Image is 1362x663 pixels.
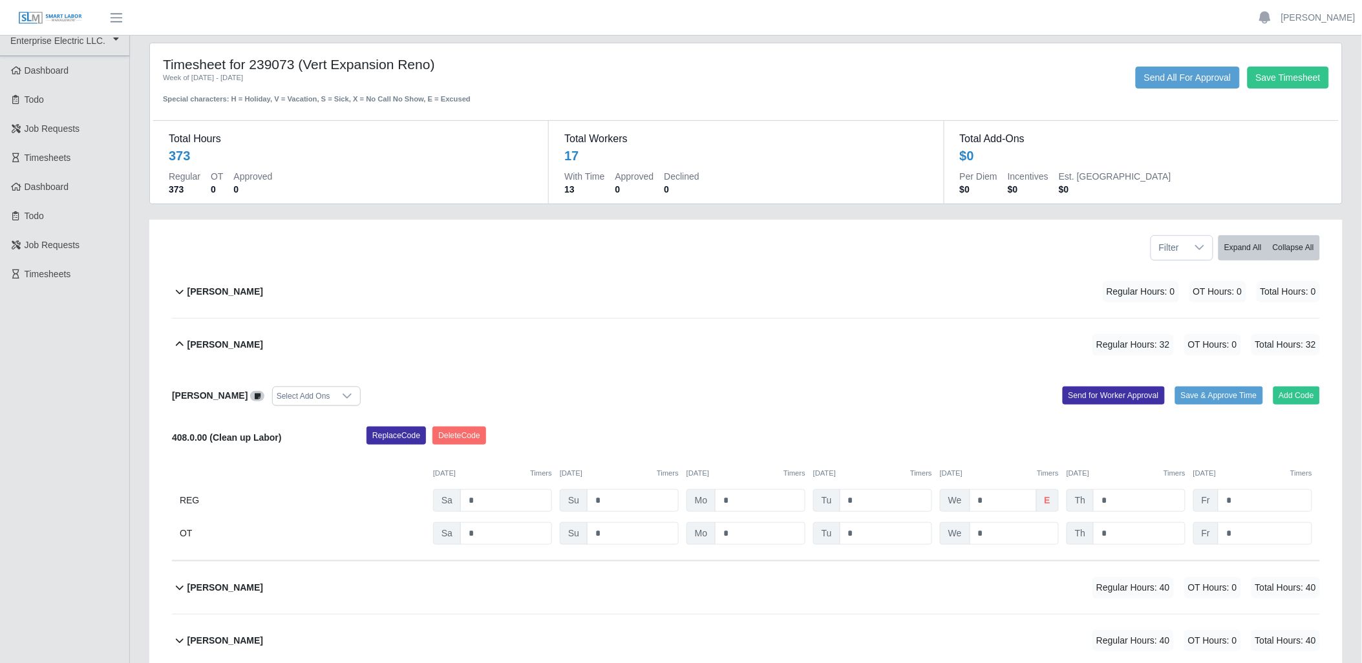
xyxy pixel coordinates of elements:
span: Total Hours: 40 [1251,630,1320,651]
h4: Timesheet for 239073 (Vert Expansion Reno) [163,56,637,72]
div: REG [180,489,425,512]
div: [DATE] [940,468,1059,479]
span: Su [560,522,588,545]
dt: Declined [665,170,699,183]
span: OT Hours: 0 [1184,630,1241,651]
span: Timesheets [25,153,71,163]
b: [PERSON_NAME] [187,338,263,352]
div: OT [180,522,425,545]
button: Timers [1290,468,1312,479]
b: [PERSON_NAME] [172,390,248,401]
dd: $0 [1008,183,1048,196]
span: Total Hours: 40 [1251,577,1320,598]
span: Timesheets [25,269,71,279]
span: Tu [813,489,840,512]
dd: 373 [169,183,200,196]
span: Fr [1193,522,1218,545]
span: Todo [25,211,44,221]
span: OT Hours: 0 [1184,334,1241,355]
button: Timers [1164,468,1186,479]
dt: Incentives [1008,170,1048,183]
span: We [940,489,970,512]
span: Su [560,489,588,512]
span: We [940,522,970,545]
span: Regular Hours: 0 [1103,281,1179,302]
button: [PERSON_NAME] Regular Hours: 32 OT Hours: 0 Total Hours: 32 [172,319,1320,371]
button: Timers [783,468,805,479]
div: [DATE] [433,468,552,479]
span: Th [1067,522,1094,545]
div: [DATE] [560,468,679,479]
button: Add Code [1273,386,1321,405]
button: Timers [657,468,679,479]
dt: Approved [233,170,272,183]
span: Th [1067,489,1094,512]
dt: Total Add-Ons [960,131,1323,147]
span: Dashboard [25,182,69,192]
dd: $0 [960,183,997,196]
div: 17 [564,147,579,165]
div: Select Add Ons [273,387,334,405]
dt: Regular [169,170,200,183]
span: Total Hours: 0 [1257,281,1320,302]
dd: 0 [211,183,223,196]
dd: 0 [233,183,272,196]
button: Send for Worker Approval [1063,386,1165,405]
span: Mo [686,522,716,545]
button: Timers [910,468,932,479]
b: 408.0.00 (Clean up Labor) [172,432,282,443]
button: DeleteCode [432,426,486,445]
dt: With Time [564,170,604,183]
span: Job Requests [25,123,80,134]
dt: OT [211,170,223,183]
button: Save & Approve Time [1175,386,1263,405]
span: Mo [686,489,716,512]
div: Special characters: H = Holiday, V = Vacation, S = Sick, X = No Call No Show, E = Excused [163,83,637,105]
span: Regular Hours: 32 [1092,334,1174,355]
dd: 0 [665,183,699,196]
div: bulk actions [1218,235,1320,260]
div: [DATE] [813,468,932,479]
dt: Total Workers [564,131,928,147]
div: Week of [DATE] - [DATE] [163,72,637,83]
b: [PERSON_NAME] [187,634,263,647]
span: Sa [433,522,461,545]
div: [DATE] [1067,468,1186,479]
button: [PERSON_NAME] Regular Hours: 0 OT Hours: 0 Total Hours: 0 [172,266,1320,318]
a: View/Edit Notes [250,390,264,401]
span: Sa [433,489,461,512]
div: $0 [960,147,974,165]
button: Send All For Approval [1136,67,1240,89]
span: Todo [25,94,44,105]
span: Job Requests [25,240,80,250]
dd: $0 [1059,183,1171,196]
a: [PERSON_NAME] [1281,11,1356,25]
b: e [1045,494,1050,507]
button: Timers [1037,468,1059,479]
span: Tu [813,522,840,545]
dt: Approved [615,170,654,183]
button: Collapse All [1267,235,1320,260]
div: [DATE] [686,468,805,479]
img: SLM Logo [18,11,83,25]
button: Timers [530,468,552,479]
button: [PERSON_NAME] Regular Hours: 40 OT Hours: 0 Total Hours: 40 [172,562,1320,614]
button: Expand All [1218,235,1268,260]
span: OT Hours: 0 [1184,577,1241,598]
span: Dashboard [25,65,69,76]
b: [PERSON_NAME] [187,285,263,299]
button: ReplaceCode [367,426,426,445]
span: Filter [1151,236,1187,260]
span: Regular Hours: 40 [1092,630,1174,651]
button: Save Timesheet [1248,67,1329,89]
dt: Est. [GEOGRAPHIC_DATA] [1059,170,1171,183]
dt: Per Diem [960,170,997,183]
span: OT Hours: 0 [1189,281,1246,302]
div: 373 [169,147,190,165]
span: Total Hours: 32 [1251,334,1320,355]
span: Fr [1193,489,1218,512]
dd: 0 [615,183,654,196]
dd: 13 [564,183,604,196]
span: Regular Hours: 40 [1092,577,1174,598]
b: [PERSON_NAME] [187,581,263,595]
